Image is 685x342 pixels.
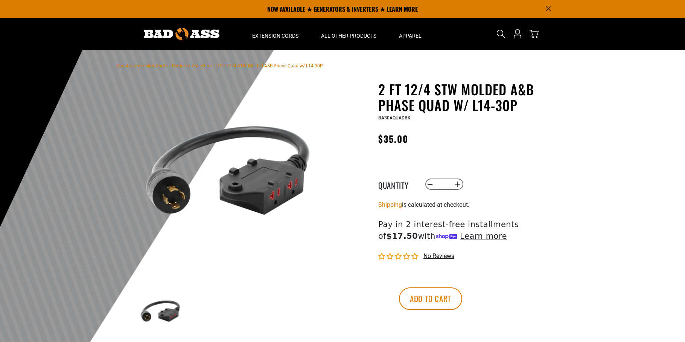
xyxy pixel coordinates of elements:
span: All Other Products [321,32,376,39]
span: 2 FT 12/4 STW Molded A&B Phase Quad w/ L14-30P [216,63,323,69]
summary: Extension Cords [241,18,310,50]
a: Bad Ass Extension Cords [117,63,167,69]
a: Return to Collection [172,63,212,69]
a: Shipping [378,201,402,208]
span: BA30AQUADBK [378,115,411,121]
summary: Apparel [388,18,433,50]
summary: All Other Products [310,18,388,50]
label: Quantity [378,179,416,189]
button: Add to cart [399,287,462,310]
span: Apparel [399,32,422,39]
nav: breadcrumbs [117,61,323,70]
img: Bad Ass Extension Cords [144,28,219,40]
summary: Search [495,28,507,40]
span: $35.00 [378,132,408,145]
h1: 2 FT 12/4 STW Molded A&B Phase Quad w/ L14-30P [378,81,563,113]
span: › [169,63,170,69]
span: Extension Cords [252,32,298,39]
span: › [213,63,215,69]
span: 0.00 stars [378,253,420,260]
div: is calculated at checkout. [378,200,563,210]
span: No reviews [423,252,454,260]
